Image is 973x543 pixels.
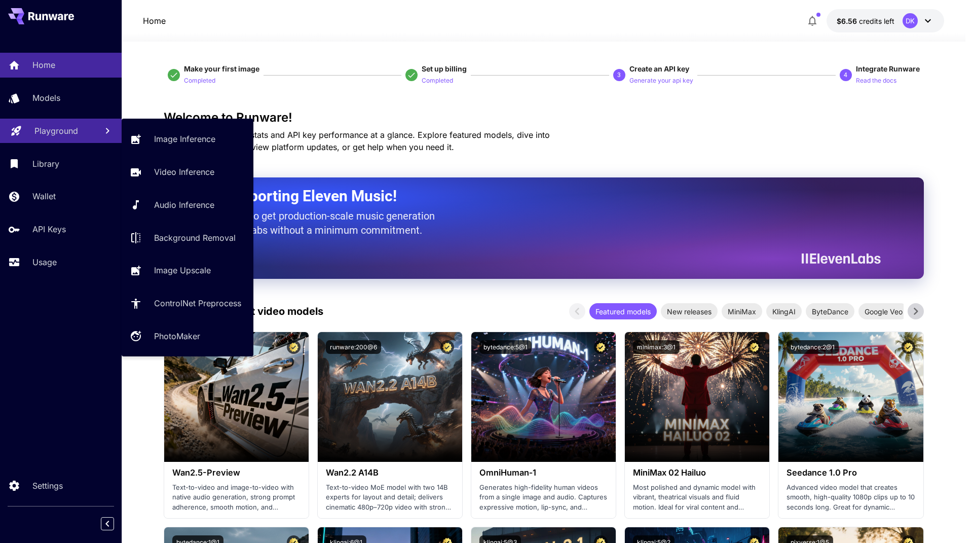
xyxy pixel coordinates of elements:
[747,340,761,354] button: Certified Model – Vetted for best performance and includes a commercial license.
[122,127,253,152] a: Image Inference
[122,291,253,316] a: ControlNet Preprocess
[32,223,66,235] p: API Keys
[479,340,532,354] button: bytedance:5@1
[154,166,214,178] p: Video Inference
[326,340,381,354] button: runware:200@6
[32,256,57,268] p: Usage
[617,70,621,80] p: 3
[172,483,301,513] p: Text-to-video and image-to-video with native audio generation, strong prompt adherence, smooth mo...
[471,332,616,462] img: alt
[902,340,915,354] button: Certified Model – Vetted for best performance and includes a commercial license.
[479,468,608,478] h3: OmniHuman‑1
[326,483,454,513] p: Text-to-video MoE model with two 14B experts for layout and detail; delivers cinematic 480p–720p ...
[633,483,761,513] p: Most polished and dynamic model with vibrant, theatrical visuals and fluid motion. Ideal for vira...
[422,76,453,86] p: Completed
[903,13,918,28] div: DK
[837,17,859,25] span: $6.56
[154,133,215,145] p: Image Inference
[479,483,608,513] p: Generates high-fidelity human videos from a single image and audio. Captures expressive motion, l...
[837,16,894,26] div: $6.5646
[633,468,761,478] h3: MiniMax 02 Hailuo
[806,306,854,317] span: ByteDance
[108,515,122,533] div: Collapse sidebar
[856,76,896,86] p: Read the docs
[154,199,214,211] p: Audio Inference
[164,111,924,125] h3: Welcome to Runware!
[143,15,166,27] nav: breadcrumb
[154,297,241,309] p: ControlNet Preprocess
[856,64,920,73] span: Integrate Runware
[32,480,63,492] p: Settings
[287,340,301,354] button: Certified Model – Vetted for best performance and includes a commercial license.
[122,193,253,218] a: Audio Inference
[787,468,915,478] h3: Seedance 1.0 Pro
[184,64,259,73] span: Make your first image
[859,17,894,25] span: credits left
[164,130,550,152] span: Check out your usage stats and API key performance at a glance. Explore featured models, dive int...
[844,70,847,80] p: 4
[766,306,802,317] span: KlingAI
[32,158,59,170] p: Library
[32,92,60,104] p: Models
[326,468,454,478] h3: Wan2.2 A14B
[122,324,253,349] a: PhotoMaker
[661,306,718,317] span: New releases
[32,59,55,71] p: Home
[154,330,200,342] p: PhotoMaker
[589,306,657,317] span: Featured models
[787,483,915,513] p: Advanced video model that creates smooth, high-quality 1080p clips up to 10 seconds long. Great f...
[787,340,839,354] button: bytedance:2@1
[154,232,236,244] p: Background Removal
[629,76,693,86] p: Generate your api key
[101,517,114,530] button: Collapse sidebar
[440,340,454,354] button: Certified Model – Vetted for best performance and includes a commercial license.
[154,264,211,276] p: Image Upscale
[629,64,689,73] span: Create an API key
[422,64,467,73] span: Set up billing
[858,306,909,317] span: Google Veo
[189,209,442,237] p: The only way to get production-scale music generation from Eleven Labs without a minimum commitment.
[189,187,873,206] h2: Now Supporting Eleven Music!
[778,332,923,462] img: alt
[172,468,301,478] h3: Wan2.5-Preview
[32,190,56,202] p: Wallet
[318,332,462,462] img: alt
[633,340,680,354] button: minimax:3@1
[164,332,309,462] img: alt
[625,332,769,462] img: alt
[827,9,944,32] button: $6.5646
[184,76,215,86] p: Completed
[594,340,608,354] button: Certified Model – Vetted for best performance and includes a commercial license.
[122,225,253,250] a: Background Removal
[122,258,253,283] a: Image Upscale
[122,160,253,185] a: Video Inference
[143,15,166,27] p: Home
[722,306,762,317] span: MiniMax
[34,125,78,137] p: Playground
